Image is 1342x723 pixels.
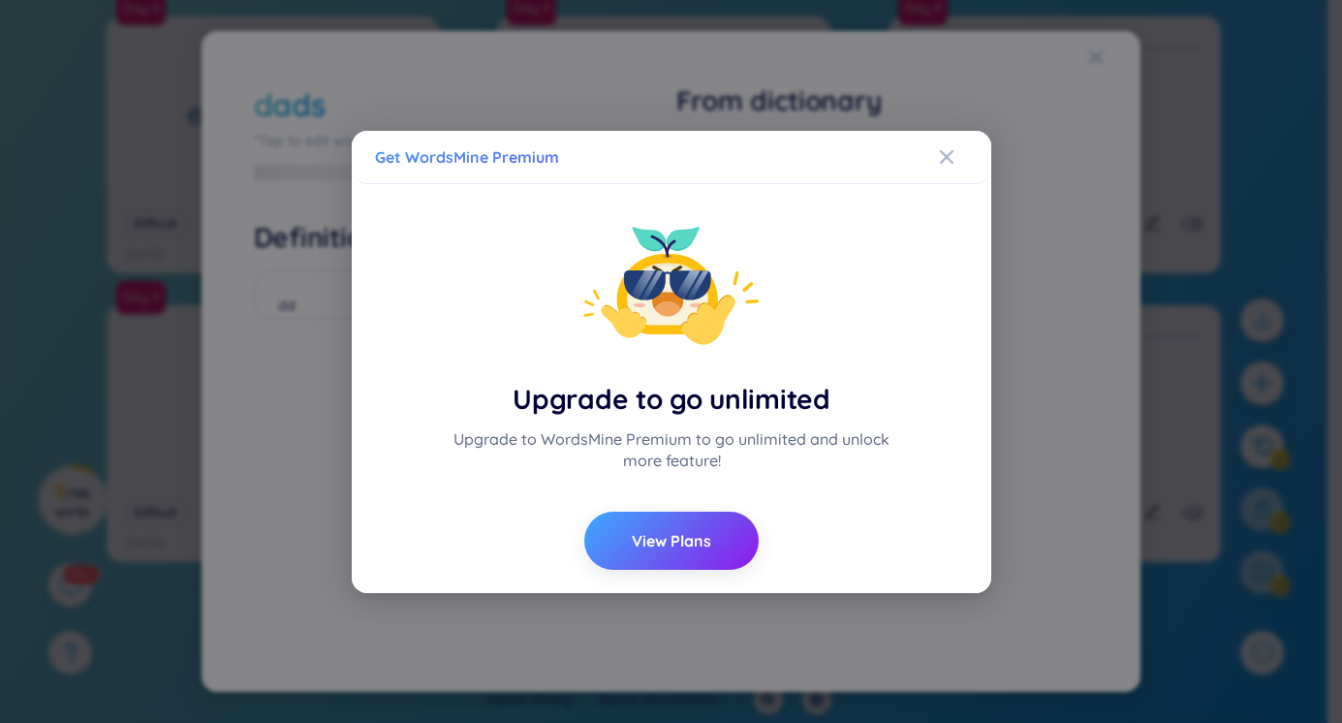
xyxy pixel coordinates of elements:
div: Get WordsMine Premium [375,146,968,168]
img: wordsmine-premium-upgrade-icon [583,227,760,351]
div: Upgrade to go unlimited [410,382,933,417]
button: View Plans [584,512,759,570]
span: View Plans [632,530,711,551]
div: Upgrade to WordsMine Premium to go unlimited and unlock more feature! [449,428,893,471]
button: Close [939,131,991,183]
